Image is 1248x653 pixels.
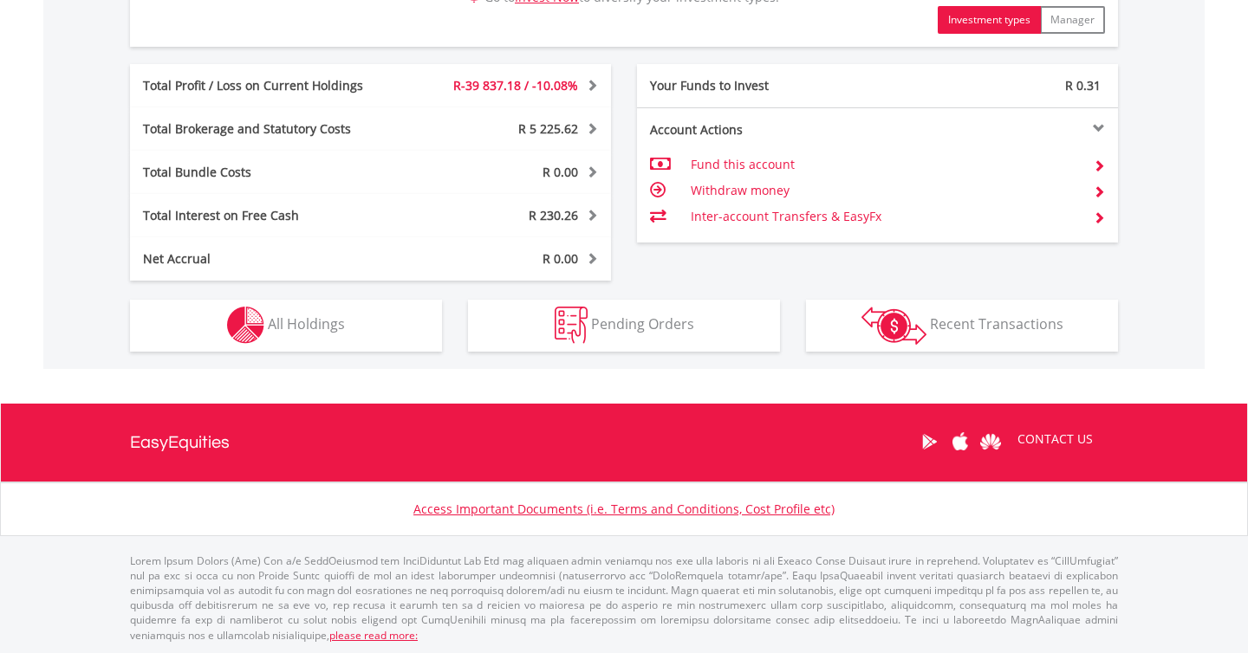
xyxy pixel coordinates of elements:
div: Total Interest on Free Cash [130,207,411,224]
a: Apple [945,415,975,469]
a: Google Play [914,415,945,469]
a: Huawei [975,415,1005,469]
td: Withdraw money [691,178,1080,204]
div: Total Profit / Loss on Current Holdings [130,77,411,94]
span: Pending Orders [591,314,694,333]
img: pending_instructions-wht.png [555,307,588,344]
button: Recent Transactions [806,300,1118,352]
div: Account Actions [637,121,878,139]
a: Access Important Documents (i.e. Terms and Conditions, Cost Profile etc) [413,501,835,517]
button: Pending Orders [468,300,780,352]
span: Recent Transactions [930,314,1063,333]
td: Fund this account [691,152,1080,178]
img: transactions-zar-wht.png [861,307,926,345]
a: please read more: [329,628,418,643]
span: R-39 837.18 / -10.08% [453,77,578,94]
span: R 0.00 [543,250,578,267]
a: EasyEquities [130,404,230,482]
div: Total Bundle Costs [130,164,411,181]
p: Lorem Ipsum Dolors (Ame) Con a/e SeddOeiusmod tem InciDiduntut Lab Etd mag aliquaen admin veniamq... [130,553,1118,643]
div: Your Funds to Invest [637,77,878,94]
a: CONTACT US [1005,415,1105,463]
span: R 230.26 [529,207,578,223]
div: Net Accrual [130,250,411,268]
td: Inter-account Transfers & EasyFx [691,204,1080,230]
button: All Holdings [130,300,442,352]
span: R 0.31 [1065,77,1101,94]
span: R 5 225.62 [518,120,578,137]
img: holdings-wht.png [227,307,264,344]
span: All Holdings [268,314,345,333]
span: R 0.00 [543,164,578,180]
button: Investment types [938,6,1041,34]
div: Total Brokerage and Statutory Costs [130,120,411,138]
button: Manager [1040,6,1105,34]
